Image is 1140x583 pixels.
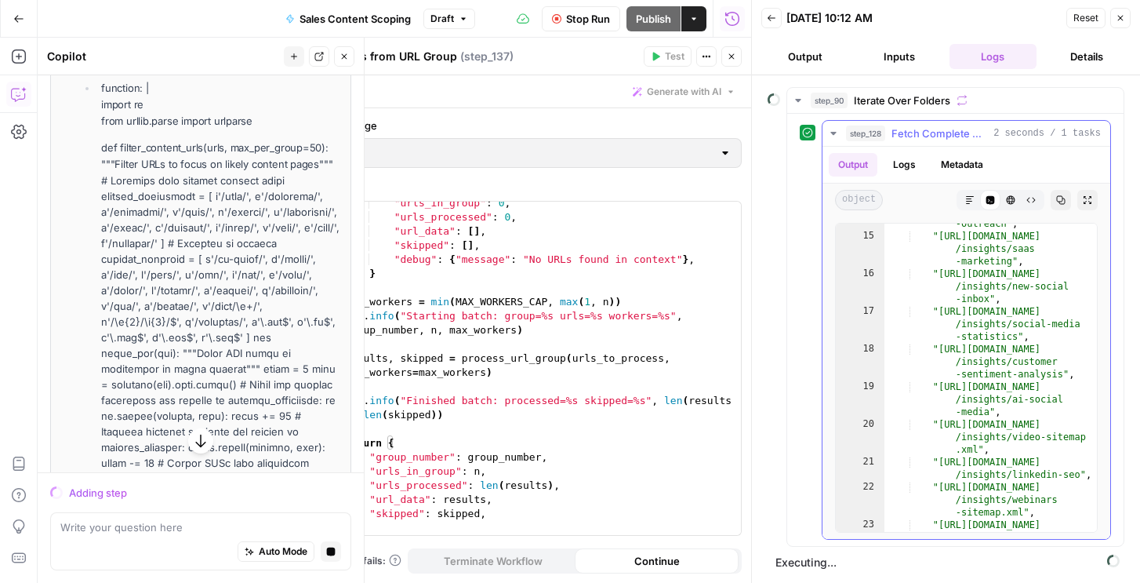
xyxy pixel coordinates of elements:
[829,153,877,177] button: Output
[238,541,314,562] button: Auto Mode
[296,180,742,196] label: Function
[846,126,885,141] span: step_128
[626,6,681,31] button: Publish
[626,82,742,102] button: Generate with AI
[822,147,1110,539] div: 2 seconds / 1 tasks
[836,230,884,268] div: 15
[836,481,884,519] div: 22
[836,381,884,418] div: 19
[636,11,671,27] span: Publish
[665,49,684,64] span: Test
[47,49,279,64] div: Copilot
[444,553,543,569] span: Terminate Workflow
[296,118,742,133] label: Select Language
[761,44,849,69] button: Output
[460,49,514,64] span: ( step_137 )
[836,519,884,556] div: 23
[1066,8,1106,28] button: Reset
[811,93,848,108] span: step_90
[296,49,639,64] div: Extract Titles from URL Group
[836,343,884,381] div: 18
[276,6,420,31] button: Sales Content Scoping
[287,75,751,107] div: Write code
[101,140,341,173] p: def filter_content_urls(urls, max_per_group=50): """Filter URLs to focus on likely content pages"""
[855,44,943,69] button: Inputs
[822,121,1110,146] button: 2 seconds / 1 tasks
[566,11,610,27] span: Stop Run
[411,548,575,574] button: Terminate Workflow
[836,305,884,343] div: 17
[423,9,475,29] button: Draft
[647,85,721,99] span: Generate with AI
[259,545,307,559] span: Auto Mode
[1073,11,1098,25] span: Reset
[836,418,884,456] div: 20
[771,550,1124,575] span: Executing...
[836,456,884,481] div: 21
[835,190,883,210] span: object
[836,268,884,305] div: 16
[891,126,987,141] span: Fetch Complete Content URLs
[854,93,950,108] span: Iterate Over Folders
[644,46,692,67] button: Test
[101,80,341,129] p: function: | import re from urllib.parse import urlparse
[307,145,713,161] input: Python
[949,44,1037,69] button: Logs
[69,485,351,501] div: Adding step
[430,12,454,26] span: Draft
[993,126,1101,140] span: 2 seconds / 1 tasks
[300,11,411,27] span: Sales Content Scoping
[542,6,620,31] button: Stop Run
[634,553,680,569] span: Continue
[931,153,993,177] button: Metadata
[1043,44,1131,69] button: Details
[884,153,925,177] button: Logs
